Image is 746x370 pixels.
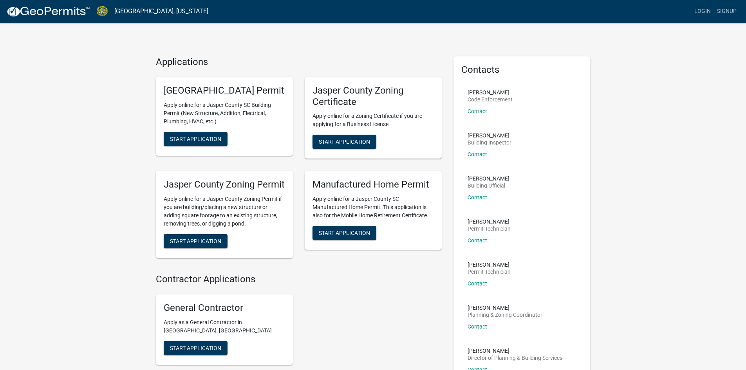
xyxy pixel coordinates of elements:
[164,302,285,314] h5: General Contractor
[714,4,740,19] a: Signup
[468,305,542,310] p: [PERSON_NAME]
[170,238,221,244] span: Start Application
[461,64,583,76] h5: Contacts
[468,176,509,181] p: [PERSON_NAME]
[468,269,511,274] p: Permit Technician
[312,135,376,149] button: Start Application
[468,183,509,188] p: Building Official
[468,140,511,145] p: Building Inspector
[691,4,714,19] a: Login
[164,101,285,126] p: Apply online for a Jasper County SC Building Permit (New Structure, Addition, Electrical, Plumbin...
[164,195,285,228] p: Apply online for a Jasper County Zoning Permit if you are building/placing a new structure or add...
[164,341,228,355] button: Start Application
[114,5,208,18] a: [GEOGRAPHIC_DATA], [US_STATE]
[468,355,562,361] p: Director of Planning & Building Services
[319,230,370,236] span: Start Application
[468,237,487,244] a: Contact
[164,234,228,248] button: Start Application
[164,318,285,335] p: Apply as a General Contractor in [GEOGRAPHIC_DATA], [GEOGRAPHIC_DATA]
[170,345,221,351] span: Start Application
[468,108,487,114] a: Contact
[156,56,442,264] wm-workflow-list-section: Applications
[468,97,513,102] p: Code Enforcement
[468,348,562,354] p: [PERSON_NAME]
[156,56,442,68] h4: Applications
[468,323,487,330] a: Contact
[468,194,487,200] a: Contact
[319,139,370,145] span: Start Application
[164,85,285,96] h5: [GEOGRAPHIC_DATA] Permit
[312,112,434,128] p: Apply online for a Zoning Certificate if you are applying for a Business License
[468,90,513,95] p: [PERSON_NAME]
[468,219,511,224] p: [PERSON_NAME]
[312,179,434,190] h5: Manufactured Home Permit
[468,280,487,287] a: Contact
[312,85,434,108] h5: Jasper County Zoning Certificate
[156,274,442,285] h4: Contractor Applications
[468,133,511,138] p: [PERSON_NAME]
[312,195,434,220] p: Apply online for a Jasper County SC Manufactured Home Permit. This application is also for the Mo...
[468,312,542,318] p: Planning & Zoning Coordinator
[468,262,511,267] p: [PERSON_NAME]
[170,135,221,142] span: Start Application
[468,226,511,231] p: Permit Technician
[96,6,108,16] img: Jasper County, South Carolina
[164,132,228,146] button: Start Application
[468,151,487,157] a: Contact
[164,179,285,190] h5: Jasper County Zoning Permit
[312,226,376,240] button: Start Application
